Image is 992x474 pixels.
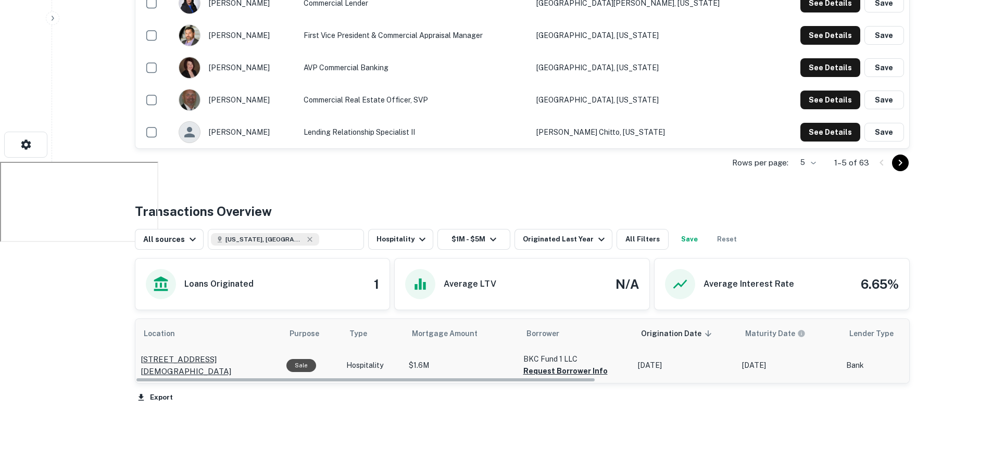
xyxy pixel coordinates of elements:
div: Originated Last Year [523,233,608,246]
button: Save your search to get updates of matches that match your search criteria. [673,229,706,250]
h6: Maturity Date [745,328,795,339]
span: Origination Date [641,327,715,340]
span: Location [144,327,189,340]
p: Bank [846,360,930,371]
button: See Details [800,26,860,45]
th: Borrower [518,319,633,348]
td: [GEOGRAPHIC_DATA], [US_STATE] [531,19,769,52]
div: scrollable content [135,319,909,383]
th: Location [135,319,281,348]
div: [PERSON_NAME] [179,57,293,79]
h4: 1 [374,275,379,293]
th: Lender Type [841,319,935,348]
button: All sources [135,229,204,250]
button: See Details [800,91,860,109]
span: Lender Type [849,327,894,340]
div: [PERSON_NAME] [179,121,293,143]
td: [GEOGRAPHIC_DATA], [US_STATE] [531,84,769,116]
button: See Details [800,58,860,77]
button: Export [135,390,175,405]
button: See Details [800,123,860,142]
button: Reset [710,229,744,250]
h6: Loans Originated [184,278,254,290]
p: Hospitality [346,360,398,371]
td: AVP Commercial Banking [298,52,531,84]
span: Mortgage Amount [412,327,491,340]
p: 1–5 of 63 [834,157,869,169]
h6: Average LTV [444,278,496,290]
button: Hospitality [368,229,433,250]
button: Save [864,123,904,142]
th: Origination Date [633,319,737,348]
img: 1517611538113 [179,89,200,110]
div: [PERSON_NAME] [179,89,293,111]
button: Save [864,26,904,45]
button: Go to next page [892,155,909,171]
button: $1M - $5M [437,229,510,250]
div: 5 [793,155,818,170]
p: [DATE] [638,360,732,371]
th: Maturity dates displayed may be estimated. Please contact the lender for the most accurate maturi... [737,319,841,348]
p: [DATE] [742,360,836,371]
img: 1516804168096 [179,57,200,78]
td: First Vice President & Commercial Appraisal Manager [298,19,531,52]
button: Save [864,58,904,77]
button: Request Borrower Info [523,365,608,377]
span: Purpose [290,327,333,340]
a: [STREET_ADDRESS][DEMOGRAPHIC_DATA] [141,353,276,378]
div: All sources [143,233,199,246]
td: Lending Relationship Specialist II [298,116,531,148]
button: Save [864,91,904,109]
span: Type [349,327,367,340]
img: 1657057043693 [179,25,200,46]
td: Commercial Real Estate Officer, SVP [298,84,531,116]
div: Maturity dates displayed may be estimated. Please contact the lender for the most accurate maturi... [745,328,806,339]
button: All Filters [617,229,669,250]
p: $1.6M [409,360,513,371]
th: Purpose [281,319,341,348]
div: [PERSON_NAME] [179,24,293,46]
td: [PERSON_NAME] Chitto, [US_STATE] [531,116,769,148]
span: Maturity dates displayed may be estimated. Please contact the lender for the most accurate maturi... [745,328,819,339]
h4: Transactions Overview [135,202,272,221]
span: [US_STATE], [GEOGRAPHIC_DATA] [225,235,304,244]
td: [GEOGRAPHIC_DATA], [US_STATE] [531,52,769,84]
h4: 6.65% [861,275,899,293]
th: Type [341,319,404,348]
span: Borrower [526,327,559,340]
iframe: Chat Widget [940,391,992,441]
th: Mortgage Amount [404,319,518,348]
h4: N/A [616,275,639,293]
p: BKC Fund 1 LLC [523,353,627,365]
p: Rows per page: [732,157,788,169]
div: Sale [286,359,316,372]
h6: Average Interest Rate [704,278,794,290]
button: Originated Last Year [514,229,612,250]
